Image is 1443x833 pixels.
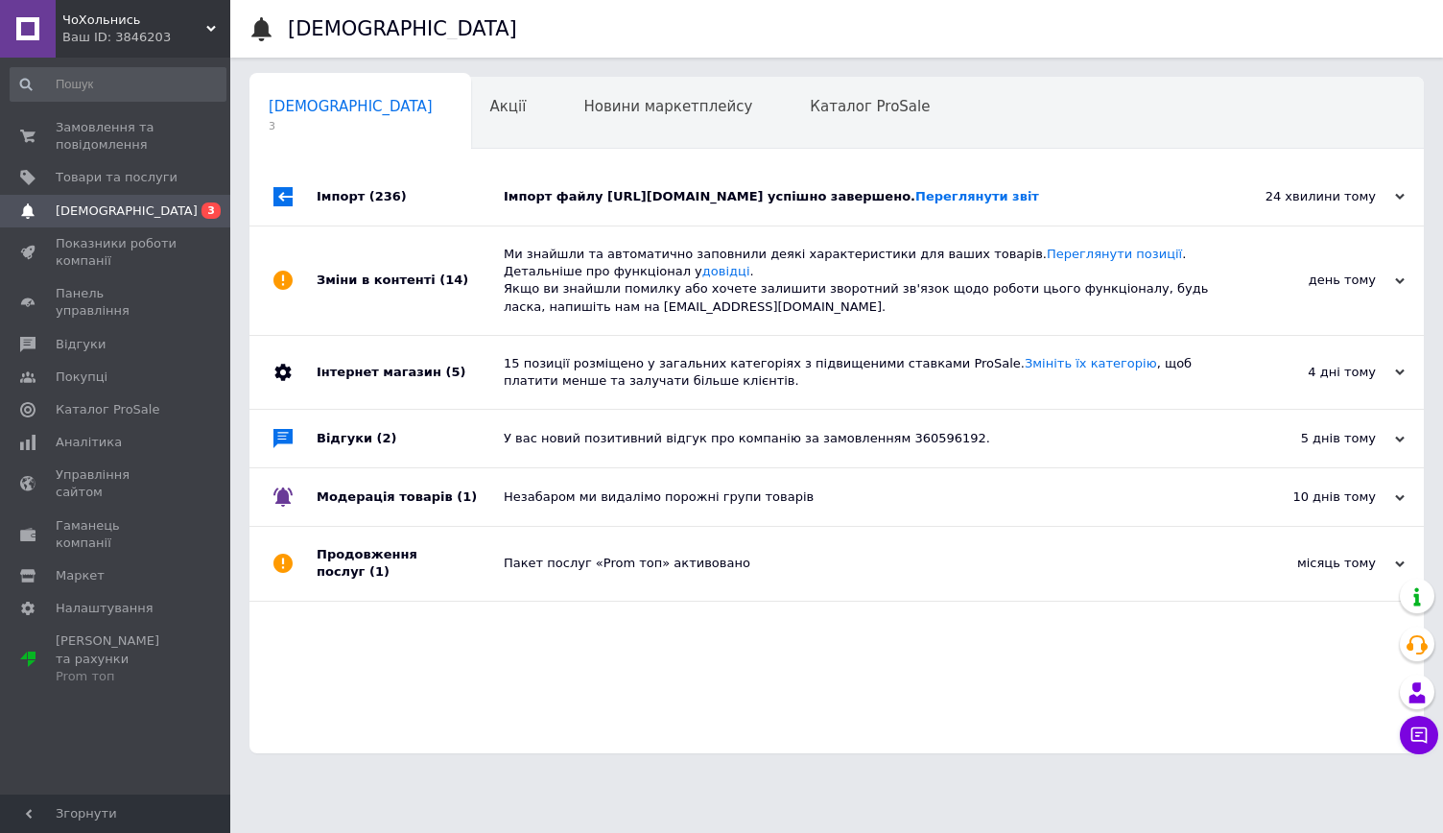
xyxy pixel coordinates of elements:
[201,202,221,219] span: 3
[1213,364,1405,381] div: 4 дні тому
[504,188,1213,205] div: Імпорт файлу [URL][DOMAIN_NAME] успішно завершено.
[504,430,1213,447] div: У вас новий позитивний відгук про компанію за замовленням 360596192.
[56,285,177,320] span: Панель управління
[377,431,397,445] span: (2)
[56,369,107,386] span: Покупці
[56,119,177,154] span: Замовлення та повідомлення
[1213,272,1405,289] div: день тому
[583,98,752,115] span: Новини маркетплейсу
[269,98,433,115] span: [DEMOGRAPHIC_DATA]
[457,489,477,504] span: (1)
[369,564,390,579] span: (1)
[1213,188,1405,205] div: 24 хвилини тому
[1047,247,1182,261] a: Переглянути позиції
[317,226,504,335] div: Зміни в контенті
[915,189,1039,203] a: Переглянути звіт
[288,17,517,40] h1: [DEMOGRAPHIC_DATA]
[269,119,433,133] span: 3
[56,202,198,220] span: [DEMOGRAPHIC_DATA]
[10,67,226,102] input: Пошук
[369,189,407,203] span: (236)
[504,488,1213,506] div: Незабаром ми видалімо порожні групи товарів
[56,600,154,617] span: Налаштування
[1213,430,1405,447] div: 5 днів тому
[56,517,177,552] span: Гаманець компанії
[56,401,159,418] span: Каталог ProSale
[56,567,105,584] span: Маркет
[504,555,1213,572] div: Пакет послуг «Prom топ» активовано
[1400,716,1438,754] button: Чат з покупцем
[439,273,468,287] span: (14)
[56,434,122,451] span: Аналітика
[56,466,177,501] span: Управління сайтом
[56,169,177,186] span: Товари та послуги
[56,235,177,270] span: Показники роботи компанії
[445,365,465,379] span: (5)
[56,668,177,685] div: Prom топ
[317,168,504,226] div: Імпорт
[504,246,1213,316] div: Ми знайшли та автоматично заповнили деякі характеристики для ваших товарів. . Детальніше про функ...
[56,336,106,353] span: Відгуки
[702,264,750,278] a: довідці
[317,410,504,467] div: Відгуки
[317,468,504,526] div: Модерація товарів
[1213,488,1405,506] div: 10 днів тому
[62,29,230,46] div: Ваш ID: 3846203
[1025,356,1157,370] a: Змініть їх категорію
[56,632,177,685] span: [PERSON_NAME] та рахунки
[1213,555,1405,572] div: місяць тому
[317,336,504,409] div: Інтернет магазин
[504,355,1213,390] div: 15 позиції розміщено у загальних категоріях з підвищеними ставками ProSale. , щоб платити менше т...
[810,98,930,115] span: Каталог ProSale
[317,527,504,600] div: Продовження послуг
[490,98,527,115] span: Акції
[62,12,206,29] span: ЧоХольнись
